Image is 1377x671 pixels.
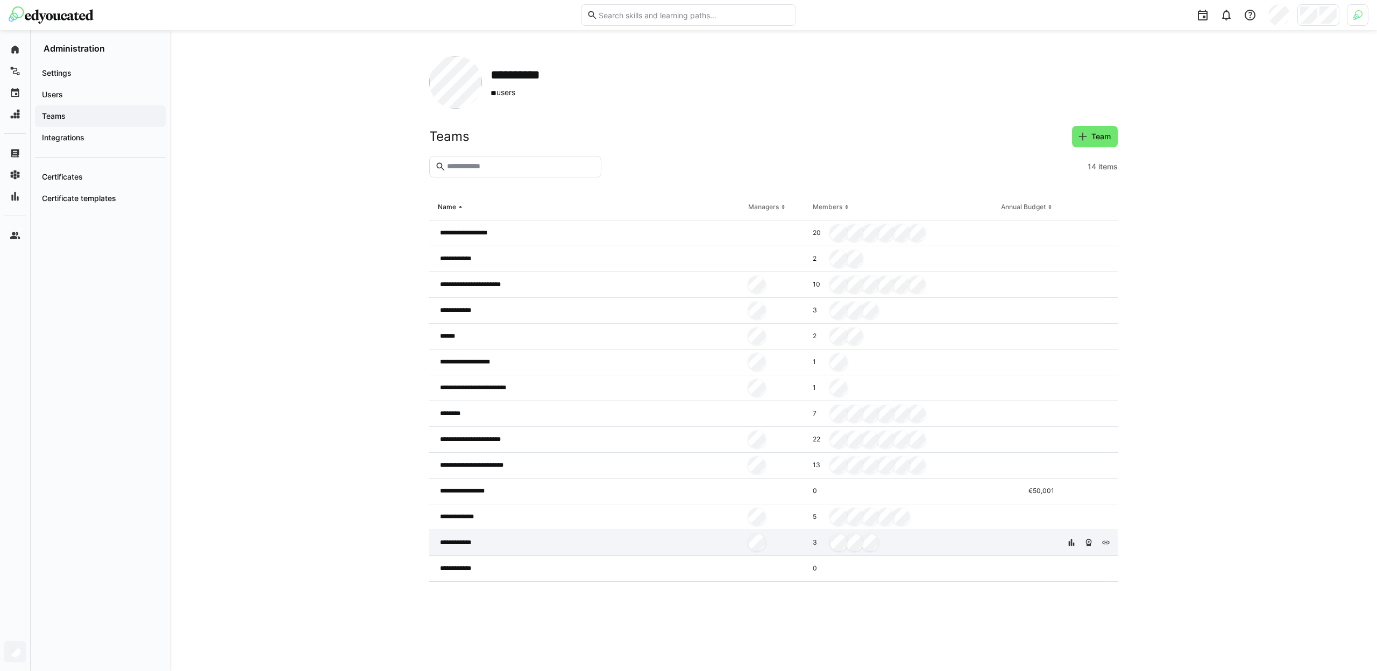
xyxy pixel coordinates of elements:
[813,512,826,521] span: 5
[813,461,826,469] span: 13
[813,383,826,392] span: 1
[813,229,826,237] span: 20
[1090,131,1112,142] span: Team
[813,332,826,340] span: 2
[813,435,826,444] span: 22
[813,280,826,289] span: 10
[429,129,470,145] h2: Teams
[813,306,826,315] span: 3
[813,487,826,495] span: 0
[1098,161,1118,172] span: items
[813,358,826,366] span: 1
[1001,203,1046,211] div: Annual Budget
[813,254,826,263] span: 2
[438,203,456,211] div: Name
[491,87,563,98] span: users
[748,203,779,211] div: Managers
[1072,126,1118,147] button: Team
[813,409,826,418] span: 7
[1088,161,1096,172] span: 14
[813,203,842,211] div: Members
[813,538,826,547] span: 3
[1028,487,1054,495] span: €50,001
[598,10,790,20] input: Search skills and learning paths…
[813,564,826,573] span: 0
